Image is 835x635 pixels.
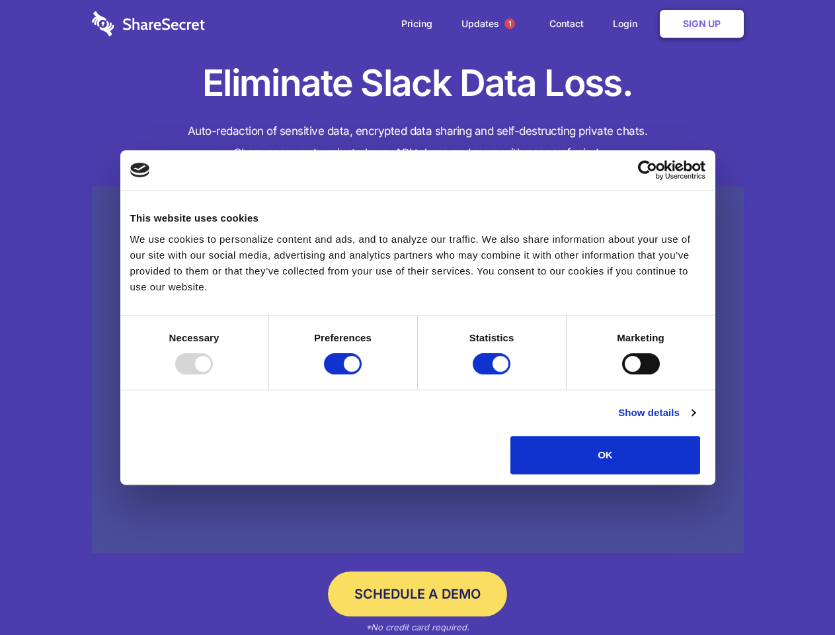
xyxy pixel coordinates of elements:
div: This website uses cookies [130,210,705,226]
div: We use cookies to personalize content and ads, and to analyze our traffic. We also share informat... [130,232,705,295]
a: Usercentrics Cookiebot - opens in a new window [590,160,705,180]
em: *No credit card required. [366,622,469,632]
span: 1 [504,19,515,29]
h4: Auto-redaction of sensitive data, encrypted data sharing and self-destructing private chats. Shar... [92,120,744,164]
strong: Preferences [314,332,372,343]
a: Sign Up [660,10,744,38]
button: OK [510,436,700,474]
img: logo-wordmark-white-trans-d4663122ce5f474addd5e946df7df03e33cb6a1c49d2221995e7729f52c070b2.svg [92,11,205,36]
strong: Statistics [469,332,514,343]
a: Pricing [388,3,446,44]
img: logo [130,163,150,177]
a: Login [600,3,657,44]
h1: Eliminate Slack Data Loss. [92,60,744,107]
strong: Necessary [169,332,219,343]
a: Contact [536,3,597,44]
a: Schedule a Demo [328,571,507,616]
a: Show details [618,405,695,421]
a: Wistia video thumbnail [92,187,744,554]
strong: Marketing [617,332,664,343]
